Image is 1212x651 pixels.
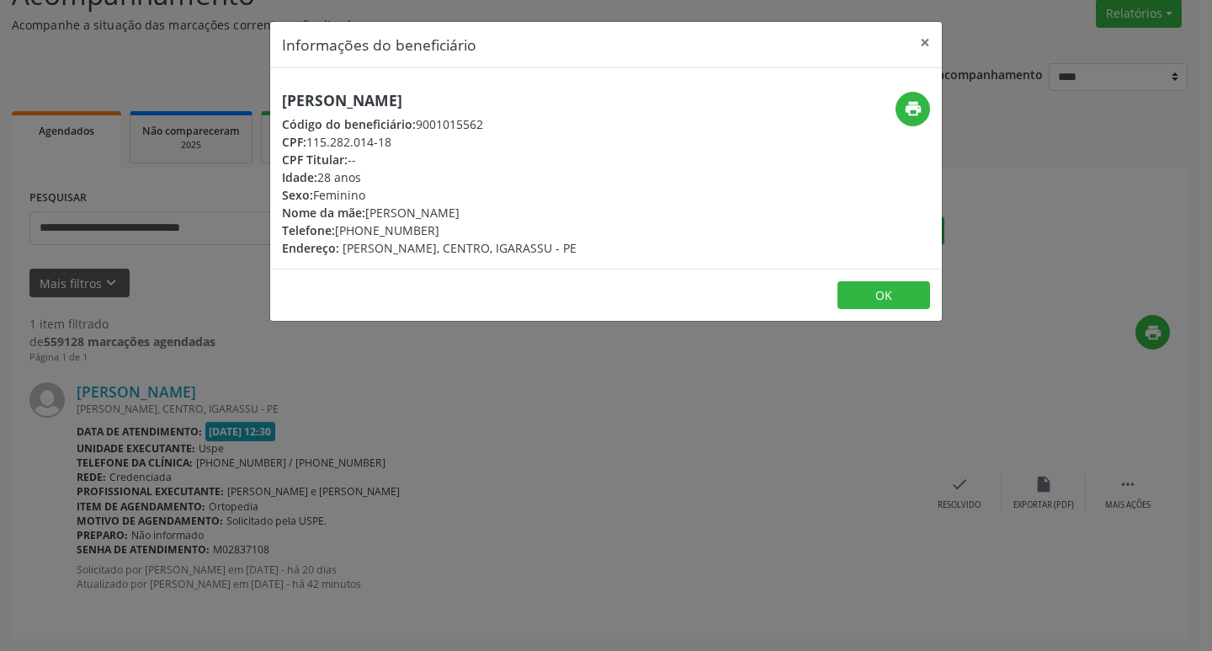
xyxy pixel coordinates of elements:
[282,34,476,56] h5: Informações do beneficiário
[282,187,313,203] span: Sexo:
[282,133,577,151] div: 115.282.014-18
[282,152,348,168] span: CPF Titular:
[282,168,577,186] div: 28 anos
[908,22,942,63] button: Close
[282,115,577,133] div: 9001015562
[837,281,930,310] button: OK
[282,221,577,239] div: [PHONE_NUMBER]
[282,151,577,168] div: --
[282,205,365,221] span: Nome da mãe:
[282,204,577,221] div: [PERSON_NAME]
[904,99,922,118] i: print
[282,92,577,109] h5: [PERSON_NAME]
[282,240,339,256] span: Endereço:
[282,169,317,185] span: Idade:
[282,134,306,150] span: CPF:
[896,92,930,126] button: print
[282,222,335,238] span: Telefone:
[282,116,416,132] span: Código do beneficiário:
[282,186,577,204] div: Feminino
[343,240,577,256] span: [PERSON_NAME], CENTRO, IGARASSU - PE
